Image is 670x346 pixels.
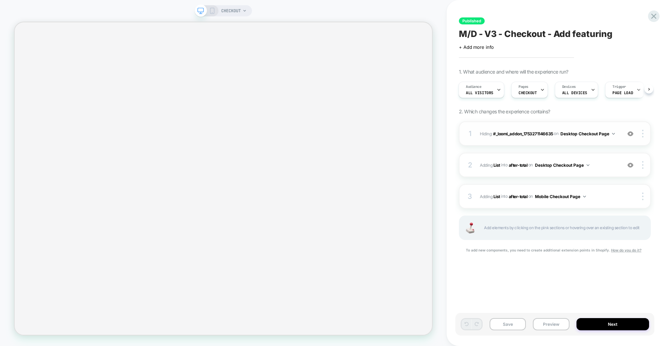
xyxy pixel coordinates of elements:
[466,84,482,89] span: Audience
[587,164,589,166] img: down arrow
[459,44,494,50] span: + Add more info
[480,129,618,138] span: Hiding :
[554,130,558,137] span: on
[612,84,626,89] span: Trigger
[528,161,533,169] span: on
[501,194,507,199] span: INTO
[221,5,241,16] span: CHECKOUT
[627,131,633,137] img: crossed eye
[535,192,586,201] button: Mobile Checkout Page
[493,194,500,199] b: List
[583,196,586,197] img: down arrow
[459,17,485,24] span: Published
[480,194,500,199] span: Adding
[519,90,537,95] span: CHECKOUT
[562,84,576,89] span: Devices
[519,84,528,89] span: Pages
[509,162,528,167] span: after-total
[627,162,633,168] img: crossed eye
[484,224,643,232] span: Add elements by clicking on the pink sections or hovering over an existing section to edit
[576,318,649,330] button: Next
[612,90,633,95] span: Page Load
[562,90,587,95] span: ALL DEVICES
[467,159,474,171] div: 2
[459,108,550,114] span: 2. Which changes the experience contains?
[467,190,474,203] div: 3
[509,194,528,199] span: after-total
[493,131,553,136] span: #_loomi_addon_1753271146635
[611,248,641,252] u: How do you do it?
[535,161,589,170] button: Desktop Checkout Page
[459,29,612,39] span: M/D - V3 - Checkout - Add featuring
[493,162,500,167] b: List
[642,161,643,169] img: close
[466,90,493,95] span: All Visitors
[528,193,533,200] span: on
[642,130,643,137] img: close
[501,162,507,167] span: INTO
[467,127,474,140] div: 1
[459,69,568,75] span: 1. What audience and where will the experience run?
[612,133,615,135] img: down arrow
[642,193,643,200] img: close
[459,247,651,253] div: To add new components, you need to create additional extension points in Shopify.
[463,223,477,233] img: Joystick
[533,318,569,330] button: Preview
[490,318,526,330] button: Save
[480,162,500,167] span: Adding
[560,129,615,138] button: Desktop Checkout Page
